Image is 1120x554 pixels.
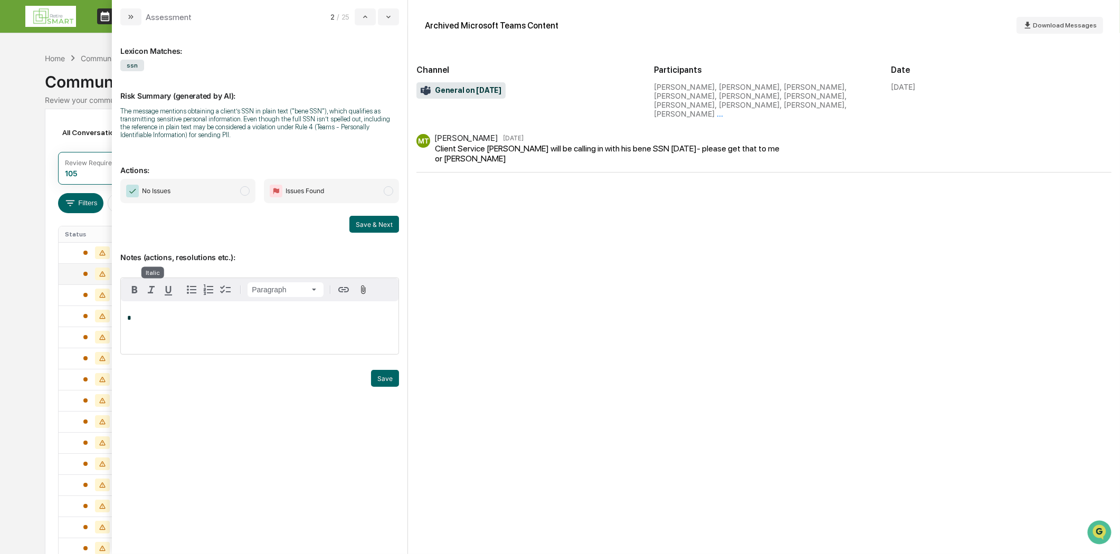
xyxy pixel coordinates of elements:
[6,149,71,168] a: 🔎Data Lookup
[330,13,335,21] span: 2
[126,185,139,197] img: Checkmark
[36,81,173,91] div: Start new chat
[11,81,30,100] img: 1746055101610-c473b297-6a78-478c-a979-82029cc54cd1
[120,240,399,262] p: Notes (actions, resolutions etc.):
[354,283,373,297] button: Attach files
[179,84,192,97] button: Start new chat
[349,216,399,233] button: Save & Next
[36,91,134,100] div: We're available if you need us!
[58,193,104,213] button: Filters
[654,82,875,118] div: [PERSON_NAME], [PERSON_NAME], [PERSON_NAME], [PERSON_NAME], [PERSON_NAME], [PERSON_NAME], [PERSON...
[270,185,282,197] img: Flag
[120,79,399,100] p: Risk Summary (generated by AI):
[87,133,131,144] span: Attestations
[1086,519,1115,548] iframe: Open customer support
[6,129,72,148] a: 🖐️Preclearance
[120,34,399,55] div: Lexicon Matches:
[74,178,128,187] a: Powered byPylon
[286,186,324,196] span: Issues Found
[1033,22,1097,29] span: Download Messages
[45,95,1075,104] div: Review your communication records across channels
[59,226,134,242] th: Status
[434,133,498,143] div: [PERSON_NAME]
[45,64,1075,91] div: Communications Archive
[337,13,353,21] span: / 25
[45,54,65,63] div: Home
[120,60,144,71] span: ssn
[891,65,1112,75] h2: Date
[58,124,138,141] div: All Conversations
[416,65,637,75] h2: Channel
[108,193,194,213] button: Date:[DATE] - [DATE]
[126,281,143,298] button: Bold
[1017,17,1103,34] button: Download Messages
[11,154,19,163] div: 🔎
[72,129,135,148] a: 🗄️Attestations
[120,107,399,139] div: The message mentions obtaining a client’s SSN in plain text ("bene SSN"), which qualifies as tran...
[65,159,116,167] div: Review Required
[425,21,558,31] div: Archived Microsoft Teams Content
[81,54,166,63] div: Communications Archive
[25,6,76,27] img: logo
[65,169,78,178] div: 105
[143,281,160,298] button: Italic
[371,370,399,387] button: Save
[11,22,192,39] p: How can we help?
[248,282,324,297] button: Block type
[21,153,67,164] span: Data Lookup
[142,186,170,196] span: No Issues
[160,281,177,298] button: Underline
[421,85,501,96] span: General on [DATE]
[435,144,784,164] div: Client Service [PERSON_NAME] will be calling in with his bene SSN [DATE]- please get that to me o...
[717,109,723,118] span: ...
[11,134,19,142] div: 🖐️
[891,82,915,91] div: [DATE]
[120,153,399,175] p: Actions:
[654,65,875,75] h2: Participants
[105,179,128,187] span: Pylon
[146,12,192,22] div: Assessment
[416,134,430,148] div: MT
[21,133,68,144] span: Preclearance
[77,134,85,142] div: 🗄️
[141,267,164,279] div: Italic
[503,134,524,142] time: Friday, September 19, 2025 at 12:18:31 PM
